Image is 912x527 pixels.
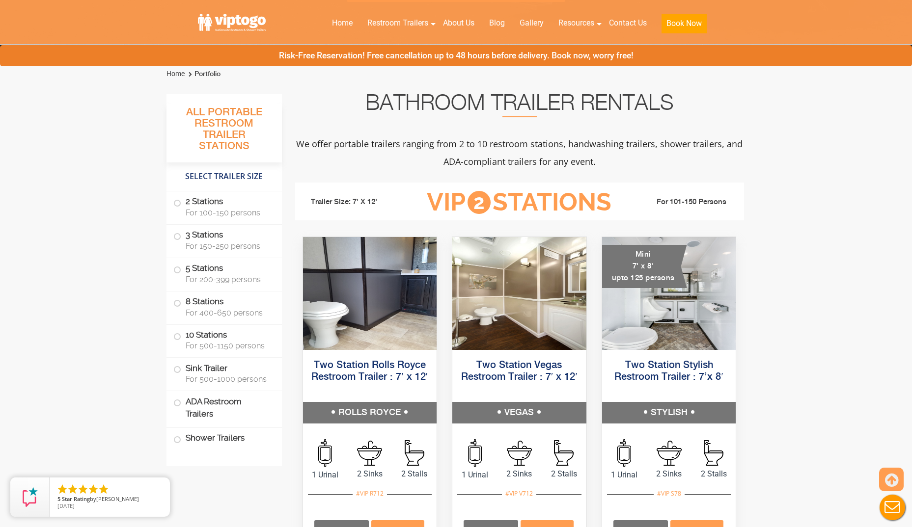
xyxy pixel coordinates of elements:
[173,428,275,449] label: Shower Trailers
[353,487,387,500] div: #VIP R712
[166,70,185,78] a: Home
[186,241,270,251] span: For 150-250 persons
[627,196,737,208] li: For 101-150 Persons
[62,495,90,502] span: Star Rating
[173,291,275,322] label: 8 Stations
[704,440,723,466] img: an icon of stall
[166,167,282,186] h4: Select Trailer Size
[57,496,162,503] span: by
[173,191,275,222] label: 2 Stations
[512,12,551,34] a: Gallery
[186,275,270,284] span: For 200-399 persons
[303,237,437,350] img: Side view of two station restroom trailer with separate doors for males and females
[173,225,275,255] label: 3 Stations
[173,358,275,388] label: Sink Trailer
[186,374,270,384] span: For 500-1000 persons
[325,12,360,34] a: Home
[67,483,79,495] li: 
[468,439,482,467] img: an icon of urinal
[173,391,275,424] label: ADA Restroom Trailers
[691,468,736,480] span: 2 Stalls
[542,468,586,480] span: 2 Stalls
[360,12,436,34] a: Restroom Trailers
[602,402,736,423] h5: STYLISH
[302,187,412,217] li: Trailer Size: 7' X 12'
[468,191,491,214] span: 2
[647,468,691,480] span: 2 Sinks
[654,487,685,500] div: #VIP S78
[497,468,542,480] span: 2 Sinks
[436,12,482,34] a: About Us
[602,245,687,288] div: Mini 7' x 8' upto 125 persons
[602,237,736,350] img: A mini restroom trailer with two separate stations and separate doors for males and females
[173,258,275,289] label: 5 Stations
[303,469,348,481] span: 1 Urinal
[602,12,654,34] a: Contact Us
[662,14,707,33] button: Book Now
[186,308,270,317] span: For 400-650 persons
[551,12,602,34] a: Resources
[554,440,574,466] img: an icon of stall
[98,483,110,495] li: 
[311,360,428,382] a: Two Station Rolls Royce Restroom Trailer : 7′ x 12′
[602,469,647,481] span: 1 Urinal
[452,469,497,481] span: 1 Urinal
[186,68,221,80] li: Portfolio
[507,441,532,466] img: an icon of sink
[57,502,75,509] span: [DATE]
[654,12,714,39] a: Book Now
[502,487,536,500] div: #VIP V712
[873,488,912,527] button: Live Chat
[173,325,275,355] label: 10 Stations
[295,135,744,170] p: We offer portable trailers ranging from 2 to 10 restroom stations, handwashing trailers, shower t...
[461,360,578,382] a: Two Station Vegas Restroom Trailer : 7′ x 12′
[186,208,270,217] span: For 100-150 persons
[318,439,332,467] img: an icon of urinal
[87,483,99,495] li: 
[57,495,60,502] span: 5
[392,468,437,480] span: 2 Stalls
[482,12,512,34] a: Blog
[614,360,723,382] a: Two Station Stylish Restroom Trailer : 7’x 8′
[357,441,382,466] img: an icon of sink
[56,483,68,495] li: 
[452,402,586,423] h5: VEGAS
[405,440,424,466] img: an icon of stall
[452,237,586,350] img: Side view of two station restroom trailer with separate doors for males and females
[20,487,40,507] img: Review Rating
[347,468,392,480] span: 2 Sinks
[657,441,682,466] img: an icon of sink
[412,189,627,216] h3: VIP Stations
[96,495,139,502] span: [PERSON_NAME]
[186,341,270,350] span: For 500-1150 persons
[166,104,282,162] h3: All Portable Restroom Trailer Stations
[77,483,89,495] li: 
[303,402,437,423] h5: ROLLS ROYCE
[295,94,744,117] h2: Bathroom Trailer Rentals
[617,439,631,467] img: an icon of urinal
